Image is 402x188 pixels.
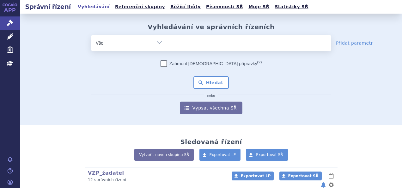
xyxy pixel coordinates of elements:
[256,153,283,157] span: Exportovat SŘ
[76,3,112,11] a: Vyhledávání
[336,40,373,46] a: Přidat parametr
[199,149,241,161] a: Exportovat LP
[161,60,262,67] label: Zahrnout [DEMOGRAPHIC_DATA] přípravky
[134,149,194,161] a: Vytvořit novou skupinu SŘ
[88,177,223,183] p: 12 správních řízení
[204,94,218,98] i: nebo
[232,172,274,180] a: Exportovat LP
[241,174,271,178] span: Exportovat LP
[246,149,288,161] a: Exportovat SŘ
[88,170,124,176] a: VZP_žadatel
[168,3,203,11] a: Běžící lhůty
[288,174,319,178] span: Exportovat SŘ
[210,153,236,157] span: Exportovat LP
[257,60,262,64] abbr: (?)
[247,3,271,11] a: Moje SŘ
[273,3,310,11] a: Statistiky SŘ
[328,172,334,180] button: lhůty
[193,76,229,89] button: Hledat
[148,23,275,31] h2: Vyhledávání ve správních řízeních
[113,3,167,11] a: Referenční skupiny
[180,102,242,114] a: Vypsat všechna SŘ
[204,3,245,11] a: Písemnosti SŘ
[20,2,76,11] h2: Správní řízení
[279,172,322,180] a: Exportovat SŘ
[180,138,242,146] h2: Sledovaná řízení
